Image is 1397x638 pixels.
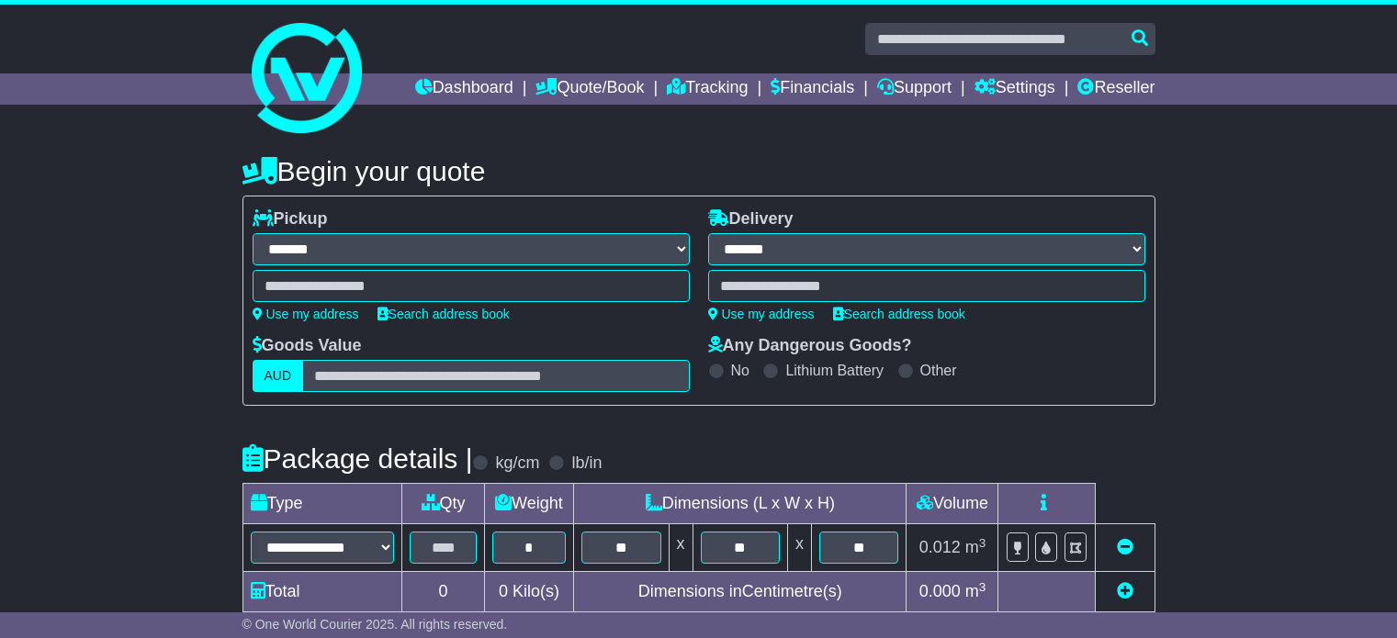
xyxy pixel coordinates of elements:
[731,362,749,379] label: No
[253,360,304,392] label: AUD
[667,73,748,105] a: Tracking
[1077,73,1155,105] a: Reseller
[571,453,602,474] label: lb/in
[574,484,907,524] td: Dimensions (L x W x H)
[242,484,402,524] td: Type
[377,307,510,321] a: Search address book
[242,617,508,632] span: © One World Courier 2025. All rights reserved.
[788,524,812,572] td: x
[919,538,961,556] span: 0.012
[242,443,473,474] h4: Package details |
[965,582,986,600] span: m
[402,484,484,524] td: Qty
[574,572,907,612] td: Dimensions in Centimetre(s)
[242,156,1155,186] h4: Begin your quote
[877,73,952,105] a: Support
[484,484,573,524] td: Weight
[833,307,965,321] a: Search address book
[499,582,508,600] span: 0
[402,572,484,612] td: 0
[242,572,402,612] td: Total
[1117,538,1133,556] a: Remove this item
[907,484,998,524] td: Volume
[919,582,961,600] span: 0.000
[253,336,362,356] label: Goods Value
[495,453,539,474] label: kg/cm
[415,73,513,105] a: Dashboard
[484,572,573,612] td: Kilo(s)
[253,209,328,229] label: Pickup
[708,336,912,356] label: Any Dangerous Goods?
[920,362,957,379] label: Other
[785,362,884,379] label: Lithium Battery
[708,307,815,321] a: Use my address
[979,580,986,594] sup: 3
[535,73,644,105] a: Quote/Book
[1117,582,1133,600] a: Add new item
[669,524,693,572] td: x
[979,536,986,550] sup: 3
[965,538,986,556] span: m
[771,73,854,105] a: Financials
[708,209,794,229] label: Delivery
[253,307,359,321] a: Use my address
[975,73,1055,105] a: Settings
